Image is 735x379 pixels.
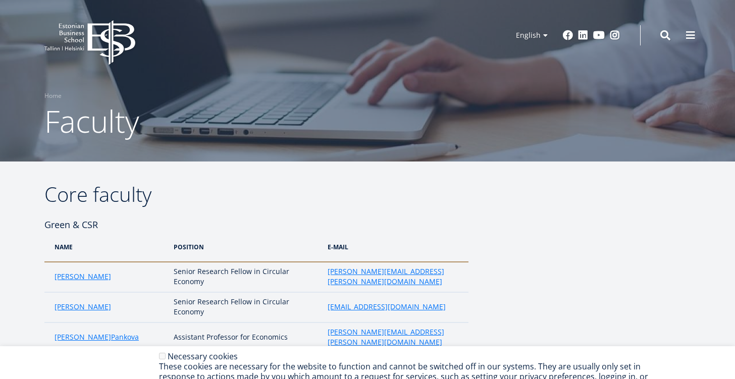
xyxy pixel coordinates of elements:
h2: Core faculty [44,182,468,207]
label: Necessary cookies [168,351,238,362]
th: Name [44,232,169,262]
th: position [169,232,323,262]
a: [PERSON_NAME][EMAIL_ADDRESS][PERSON_NAME][DOMAIN_NAME] [328,327,458,347]
a: Instagram [610,30,620,40]
span: Faculty [44,100,139,142]
a: Pankova [111,332,139,342]
a: [PERSON_NAME][EMAIL_ADDRESS][PERSON_NAME][DOMAIN_NAME] [328,266,458,287]
a: [PERSON_NAME] [55,272,111,282]
th: e-mail [323,232,468,262]
a: [PERSON_NAME] [55,302,111,312]
td: Senior Research Fellow in Circular Economy [169,262,323,292]
a: Linkedin [578,30,588,40]
a: [EMAIL_ADDRESS][DOMAIN_NAME] [328,302,446,312]
a: Facebook [563,30,573,40]
a: Home [44,91,62,101]
td: Senior Research Fellow in Circular Economy [169,292,323,322]
td: Assistant Professor for Economics [169,322,323,353]
a: Youtube [593,30,605,40]
a: [PERSON_NAME] [55,332,111,342]
h4: Green & CSR [44,217,468,232]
